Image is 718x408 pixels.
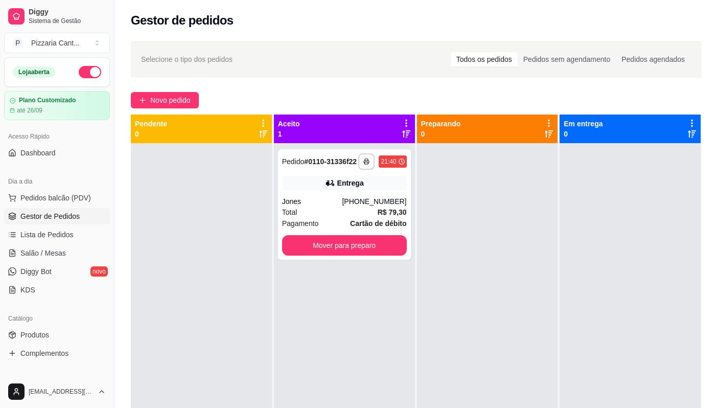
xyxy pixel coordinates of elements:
p: 0 [135,129,167,139]
p: Preparando [421,119,461,129]
div: Pedidos agendados [616,52,690,66]
p: Pendente [135,119,167,129]
article: Plano Customizado [19,97,76,104]
a: Complementos [4,345,110,361]
a: KDS [4,282,110,298]
span: Sistema de Gestão [29,17,106,25]
span: [EMAIL_ADDRESS][DOMAIN_NAME] [29,388,94,396]
a: Diggy Botnovo [4,263,110,280]
div: Dia a dia [4,173,110,190]
button: Select a team [4,33,110,53]
span: Novo pedido [150,95,191,106]
div: Acesso Rápido [4,128,110,145]
span: Pedido [282,157,305,166]
span: plus [139,97,146,104]
a: Salão / Mesas [4,245,110,261]
div: Catálogo [4,310,110,327]
p: 0 [421,129,461,139]
span: Produtos [20,330,49,340]
div: Entrega [337,178,364,188]
p: 0 [564,129,603,139]
strong: # 0110-31336f22 [304,157,357,166]
span: Diggy Bot [20,266,52,277]
a: Plano Customizadoaté 26/09 [4,91,110,120]
span: Salão / Mesas [20,248,66,258]
article: até 26/09 [17,106,42,115]
span: P [13,38,23,48]
span: Pagamento [282,218,319,229]
p: Aceito [278,119,300,129]
span: Lista de Pedidos [20,230,74,240]
div: Pizzaria Cant ... [31,38,80,48]
span: Selecione o tipo dos pedidos [141,54,233,65]
span: Gestor de Pedidos [20,211,80,221]
span: Diggy [29,8,106,17]
span: Complementos [20,348,68,358]
strong: Cartão de débito [350,219,406,228]
button: Novo pedido [131,92,199,108]
button: Pedidos balcão (PDV) [4,190,110,206]
button: Alterar Status [79,66,101,78]
div: Loja aberta [13,66,55,78]
div: Jones [282,196,342,207]
a: Gestor de Pedidos [4,208,110,224]
button: Mover para preparo [282,235,407,256]
a: DiggySistema de Gestão [4,4,110,29]
a: Lista de Pedidos [4,226,110,243]
button: [EMAIL_ADDRESS][DOMAIN_NAME] [4,379,110,404]
div: [PHONE_NUMBER] [342,196,406,207]
span: KDS [20,285,35,295]
span: Total [282,207,297,218]
div: Todos os pedidos [451,52,518,66]
div: Pedidos sem agendamento [518,52,616,66]
a: Dashboard [4,145,110,161]
p: Em entrega [564,119,603,129]
span: Dashboard [20,148,56,158]
div: 21:40 [381,157,396,166]
h2: Gestor de pedidos [131,12,234,29]
span: Pedidos balcão (PDV) [20,193,91,203]
strong: R$ 79,30 [378,208,407,216]
p: 1 [278,129,300,139]
a: Produtos [4,327,110,343]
